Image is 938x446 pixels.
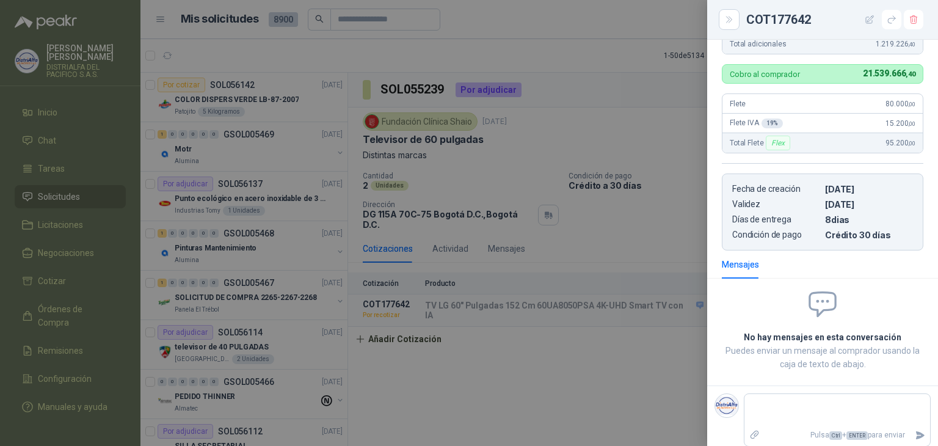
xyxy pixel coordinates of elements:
[829,431,842,440] span: Ctrl
[722,34,923,54] div: Total adicionales
[908,101,915,108] span: ,00
[825,230,913,240] p: Crédito 30 días
[906,70,915,78] span: ,40
[885,119,915,128] span: 15.200
[722,344,923,371] p: Puedes enviar un mensaje al comprador usando la caja de texto de abajo.
[744,425,765,446] label: Adjuntar archivos
[908,120,915,127] span: ,00
[766,136,790,150] div: Flex
[722,258,759,271] div: Mensajes
[746,10,923,29] div: COT177642
[730,136,793,150] span: Total Flete
[908,140,915,147] span: ,00
[885,100,915,108] span: 80.000
[910,425,930,446] button: Enviar
[765,425,911,446] p: Pulsa + para enviar
[722,331,923,344] h2: No hay mensajes en esta conversación
[908,41,915,48] span: ,40
[825,199,913,210] p: [DATE]
[715,394,738,417] img: Company Logo
[732,199,820,210] p: Validez
[885,139,915,147] span: 95.200
[732,214,820,225] p: Días de entrega
[825,184,913,194] p: [DATE]
[722,12,736,27] button: Close
[825,214,913,225] p: 8 dias
[730,100,746,108] span: Flete
[876,40,915,48] span: 1.219.226
[863,68,915,78] span: 21.539.666
[732,230,820,240] p: Condición de pago
[730,70,800,78] p: Cobro al comprador
[762,119,783,128] div: 19 %
[846,431,868,440] span: ENTER
[730,119,783,128] span: Flete IVA
[732,184,820,194] p: Fecha de creación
